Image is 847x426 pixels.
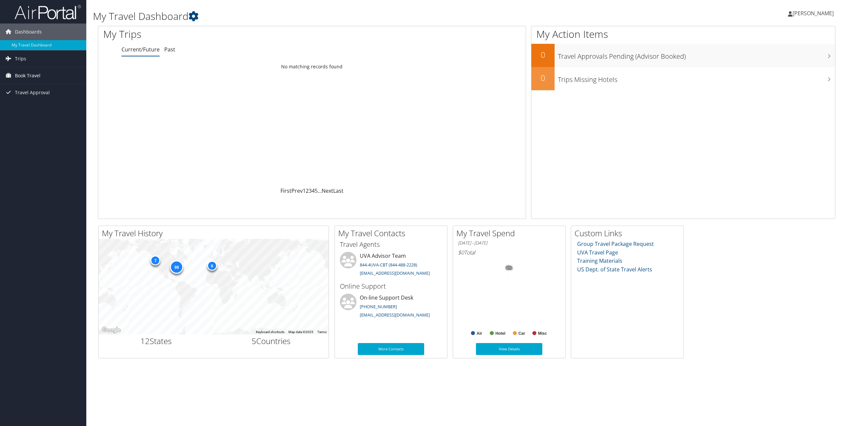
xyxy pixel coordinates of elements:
h2: Countries [219,335,324,347]
span: Dashboards [15,24,42,40]
a: US Dept. of State Travel Alerts [577,266,652,273]
a: Training Materials [577,257,622,264]
a: More Contacts [358,343,424,355]
a: First [280,187,291,194]
h2: My Travel Contacts [338,228,447,239]
h3: Online Support [340,282,442,291]
h3: Travel Agents [340,240,442,249]
h1: My Action Items [531,27,835,41]
a: 0Trips Missing Hotels [531,67,835,90]
span: $0 [458,249,464,256]
button: Keyboard shortcuts [256,330,284,334]
h1: My Travel Dashboard [93,9,591,23]
span: 5 [252,335,256,346]
span: Map data ©2025 [288,330,313,334]
a: Group Travel Package Request [577,240,654,248]
td: No matching records found [98,61,526,73]
div: 6 [207,261,217,271]
h3: Trips Missing Hotels [558,72,835,84]
a: Prev [291,187,303,194]
a: View Details [476,343,542,355]
a: 5 [315,187,318,194]
h2: 0 [531,49,555,60]
a: 0Travel Approvals Pending (Advisor Booked) [531,44,835,67]
h2: Custom Links [575,228,683,239]
span: Trips [15,50,26,67]
h3: Travel Approvals Pending (Advisor Booked) [558,48,835,61]
a: [EMAIL_ADDRESS][DOMAIN_NAME] [360,270,430,276]
img: Google [100,326,122,334]
a: [PHONE_NUMBER] [360,304,397,310]
span: Book Travel [15,67,40,84]
div: 7 [150,255,160,265]
h2: My Travel History [102,228,329,239]
a: UVA Travel Page [577,249,618,256]
li: On-line Support Desk [337,294,445,321]
a: 3 [309,187,312,194]
a: Current/Future [121,46,160,53]
a: 4 [312,187,315,194]
a: 844-4UVA-CBT (844-488-2228) [360,262,417,268]
a: Open this area in Google Maps (opens a new window) [100,326,122,334]
a: Past [164,46,175,53]
img: airportal-logo.png [15,4,81,20]
a: Terms (opens in new tab) [317,330,327,334]
span: Travel Approval [15,84,50,101]
h6: [DATE] - [DATE] [458,240,560,246]
span: … [318,187,322,194]
li: UVA Advisor Team [337,252,445,279]
div: 98 [170,260,183,274]
h2: 0 [531,72,555,84]
a: 2 [306,187,309,194]
text: Misc [538,331,547,336]
h1: My Trips [103,27,343,41]
a: 1 [303,187,306,194]
span: [PERSON_NAME] [793,10,834,17]
tspan: 0% [506,266,512,270]
a: [EMAIL_ADDRESS][DOMAIN_NAME] [360,312,430,318]
text: Car [518,331,525,336]
span: 12 [140,335,150,346]
text: Air [477,331,482,336]
a: Next [322,187,333,194]
h2: My Travel Spend [456,228,565,239]
a: [PERSON_NAME] [788,3,840,23]
a: Last [333,187,344,194]
h2: States [104,335,209,347]
h6: Total [458,249,560,256]
text: Hotel [496,331,505,336]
